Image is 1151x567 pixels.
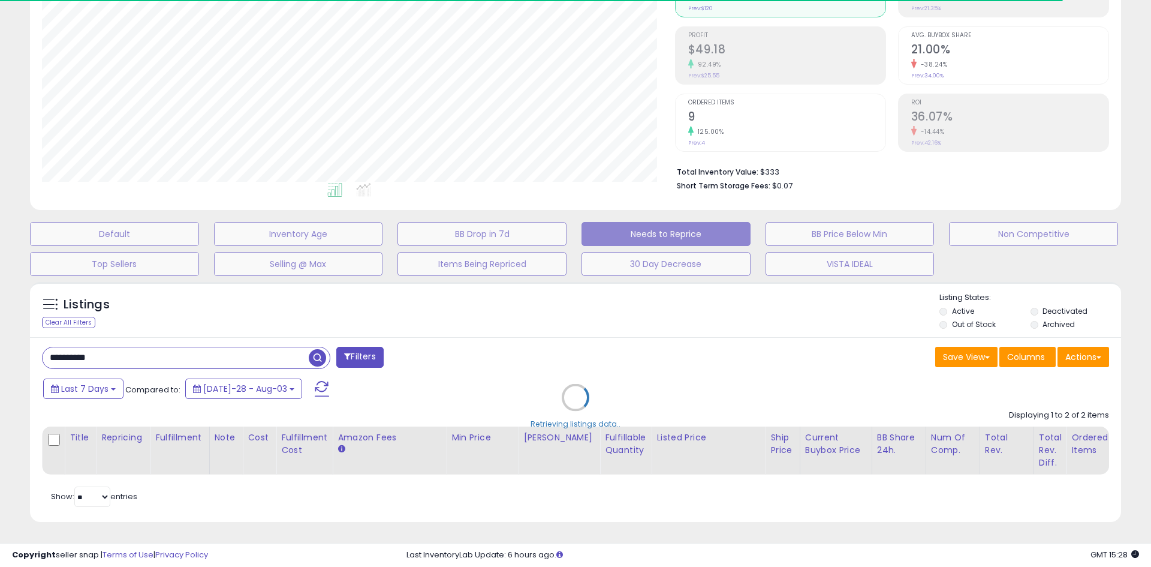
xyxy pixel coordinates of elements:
b: Short Term Storage Fees: [677,181,770,191]
button: Items Being Repriced [397,252,567,276]
div: seller snap | | [12,550,208,561]
small: Prev: 4 [688,139,705,146]
a: Terms of Use [103,549,153,560]
span: Avg. Buybox Share [911,32,1108,39]
small: -14.44% [917,127,945,136]
h2: 36.07% [911,110,1108,126]
small: 92.49% [694,60,721,69]
button: Top Sellers [30,252,199,276]
span: ROI [911,100,1108,106]
span: Profit [688,32,885,39]
small: Prev: 34.00% [911,72,944,79]
strong: Copyright [12,549,56,560]
span: 2025-08-12 15:28 GMT [1090,549,1139,560]
div: Last InventoryLab Update: 6 hours ago. [406,550,1139,561]
div: Retrieving listings data.. [531,418,620,429]
h2: $49.18 [688,43,885,59]
span: $0.07 [772,180,793,191]
button: BB Drop in 7d [397,222,567,246]
button: Needs to Reprice [581,222,751,246]
b: Total Inventory Value: [677,167,758,177]
small: Prev: $25.55 [688,72,719,79]
button: Default [30,222,199,246]
h2: 9 [688,110,885,126]
h2: 21.00% [911,43,1108,59]
button: Inventory Age [214,222,383,246]
li: $333 [677,164,1100,178]
small: Prev: $120 [688,5,713,12]
a: Privacy Policy [155,549,208,560]
button: 30 Day Decrease [581,252,751,276]
button: BB Price Below Min [766,222,935,246]
button: VISTA IDEAL [766,252,935,276]
button: Selling @ Max [214,252,383,276]
span: Ordered Items [688,100,885,106]
small: -38.24% [917,60,948,69]
small: Prev: 21.35% [911,5,941,12]
small: 125.00% [694,127,724,136]
small: Prev: 42.16% [911,139,941,146]
button: Non Competitive [949,222,1118,246]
